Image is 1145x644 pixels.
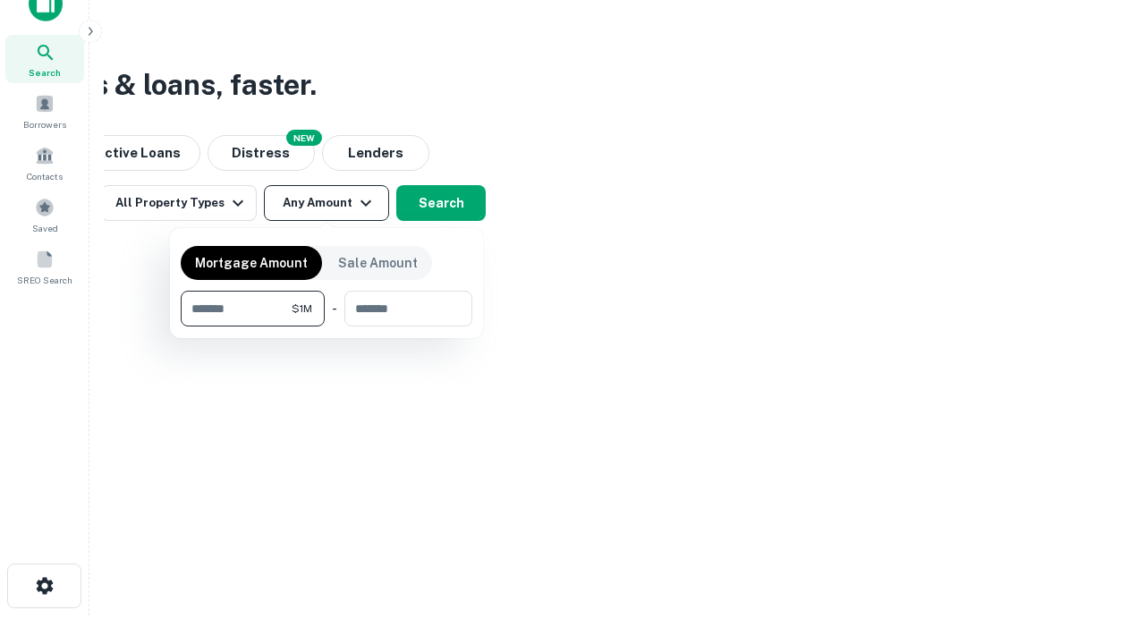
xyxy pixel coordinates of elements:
p: Mortgage Amount [195,253,308,273]
p: Sale Amount [338,253,418,273]
div: - [332,291,337,326]
span: $1M [292,301,312,317]
iframe: Chat Widget [1056,444,1145,530]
